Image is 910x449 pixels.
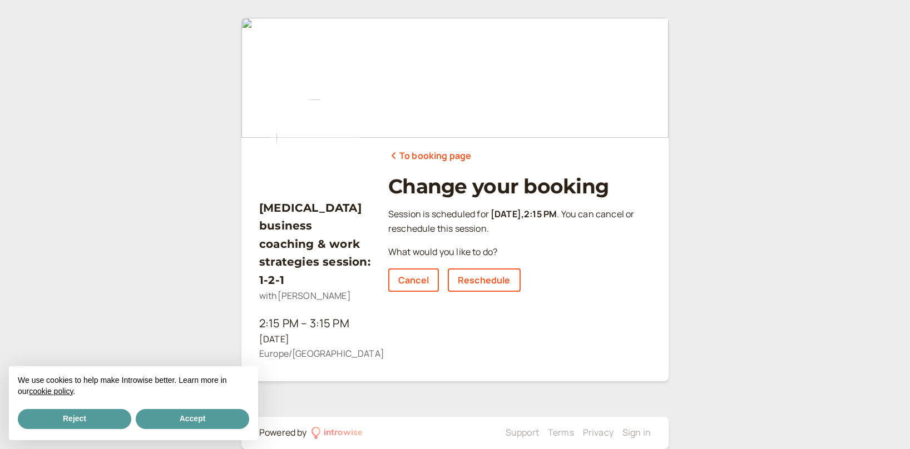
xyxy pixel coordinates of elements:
[259,347,370,361] div: Europe/[GEOGRAPHIC_DATA]
[311,426,363,440] a: introwise
[491,208,557,220] b: [DATE] , 2:15 PM
[259,426,307,440] div: Powered by
[388,149,471,163] a: To booking page
[388,268,439,292] a: Cancel
[583,426,614,438] a: Privacy
[622,426,651,438] a: Sign in
[136,409,249,429] button: Accept
[29,387,73,396] a: cookie policy
[388,207,651,236] p: Session is scheduled for . You can cancel or reschedule this session.
[324,426,363,440] div: introwise
[506,426,539,438] a: Support
[388,174,651,198] h1: Change your booking
[18,409,131,429] button: Reject
[259,199,370,289] h3: [MEDICAL_DATA] business coaching & work strategies session: 1-2-1
[259,290,351,302] span: with [PERSON_NAME]
[9,366,258,407] div: We use cookies to help make Introwise better. Learn more in our .
[448,268,521,292] a: Reschedule
[388,245,651,260] p: What would you like to do?
[548,426,574,438] a: Terms
[259,315,370,332] div: 2:15 PM – 3:15 PM
[259,332,370,347] div: [DATE]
